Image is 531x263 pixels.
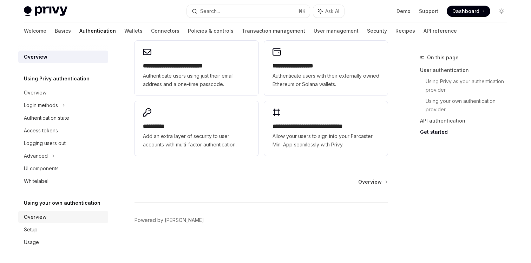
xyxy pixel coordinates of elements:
[395,22,415,39] a: Recipes
[151,22,179,39] a: Connectors
[18,112,108,124] a: Authentication state
[18,51,108,63] a: Overview
[424,22,457,39] a: API reference
[420,115,513,126] a: API authentication
[18,223,108,236] a: Setup
[124,22,143,39] a: Wallets
[135,101,258,156] a: **** *****Add an extra layer of security to user accounts with multi-factor authentication.
[18,124,108,137] a: Access tokens
[24,22,46,39] a: Welcome
[24,139,66,147] div: Logging users out
[24,126,58,135] div: Access tokens
[18,137,108,150] a: Logging users out
[18,211,108,223] a: Overview
[496,6,507,17] button: Toggle dark mode
[426,76,513,96] a: Using Privy as your authentication provider
[273,132,379,149] span: Allow your users to sign into your Farcaster Mini App seamlessly with Privy.
[452,8,479,15] span: Dashboard
[273,72,379,88] span: Authenticate users with their externally owned Ethereum or Solana wallets.
[200,7,220,15] div: Search...
[358,178,387,185] a: Overview
[143,132,250,149] span: Add an extra layer of security to user accounts with multi-factor authentication.
[367,22,387,39] a: Security
[24,238,39,246] div: Usage
[419,8,438,15] a: Support
[427,53,459,62] span: On this page
[447,6,490,17] a: Dashboard
[24,213,46,221] div: Overview
[24,88,46,97] div: Overview
[24,101,58,110] div: Login methods
[55,22,71,39] a: Basics
[242,22,305,39] a: Transaction management
[420,65,513,76] a: User authentication
[18,175,108,188] a: Whitelabel
[188,22,234,39] a: Policies & controls
[264,41,388,96] a: **** **** **** ****Authenticate users with their externally owned Ethereum or Solana wallets.
[358,178,382,185] span: Overview
[24,199,100,207] h5: Using your own authentication
[24,164,59,173] div: UI components
[135,217,204,224] a: Powered by [PERSON_NAME]
[314,22,359,39] a: User management
[24,74,90,83] h5: Using Privy authentication
[298,8,306,14] span: ⌘ K
[24,177,48,185] div: Whitelabel
[24,225,38,234] div: Setup
[24,53,47,61] div: Overview
[396,8,411,15] a: Demo
[79,22,116,39] a: Authentication
[187,5,310,18] button: Search...⌘K
[24,114,69,122] div: Authentication state
[143,72,250,88] span: Authenticate users using just their email address and a one-time passcode.
[426,96,513,115] a: Using your own authentication provider
[24,152,48,160] div: Advanced
[325,8,339,15] span: Ask AI
[313,5,344,18] button: Ask AI
[18,86,108,99] a: Overview
[18,236,108,249] a: Usage
[24,6,67,16] img: light logo
[18,162,108,175] a: UI components
[420,126,513,138] a: Get started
